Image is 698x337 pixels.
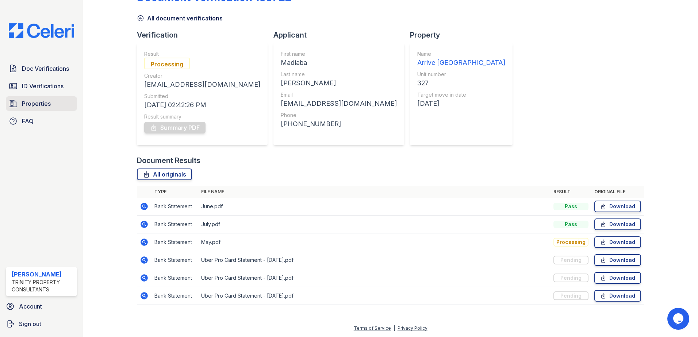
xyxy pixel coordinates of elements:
td: July.pdf [198,216,551,233]
div: [PERSON_NAME] [12,270,74,279]
a: Properties [6,96,77,111]
span: Properties [22,99,51,108]
td: Uber Pro Card Statement - [DATE].pdf [198,251,551,269]
div: 327 [417,78,505,88]
td: Bank Statement [152,233,198,251]
div: Pending [553,274,588,282]
div: Document Results [137,155,200,166]
div: Madiaba [281,58,397,68]
td: May.pdf [198,233,551,251]
div: Unit number [417,71,505,78]
a: Account [3,299,80,314]
div: Pass [553,203,588,210]
div: Target move in date [417,91,505,98]
a: Download [594,218,641,230]
a: Name Arrive [GEOGRAPHIC_DATA] [417,50,505,68]
div: Pending [553,256,588,264]
td: Uber Pro Card Statement - [DATE].pdf [198,287,551,305]
a: Download [594,201,641,212]
a: All originals [137,168,192,180]
div: Property [410,30,518,40]
div: [EMAIL_ADDRESS][DOMAIN_NAME] [144,80,260,90]
div: Processing [553,238,588,247]
div: [DATE] [417,98,505,109]
td: Bank Statement [152,287,198,305]
th: Result [551,186,591,198]
a: Privacy Policy [398,325,427,331]
td: June.pdf [198,198,551,216]
a: Doc Verifications [6,61,77,76]
a: FAQ [6,114,77,128]
td: Bank Statement [152,269,198,287]
div: Phone [281,112,397,119]
div: Result summary [144,113,260,120]
div: [EMAIL_ADDRESS][DOMAIN_NAME] [281,98,397,109]
div: Trinity Property Consultants [12,279,74,293]
span: Doc Verifications [22,64,69,73]
a: Download [594,236,641,248]
td: Uber Pro Card Statement - [DATE].pdf [198,269,551,287]
a: Download [594,254,641,266]
a: Download [594,290,641,302]
span: Account [19,302,42,311]
div: First name [281,50,397,58]
td: Bank Statement [152,198,198,216]
div: [PHONE_NUMBER] [281,119,397,129]
th: Type [152,186,198,198]
div: Submitted [144,93,260,100]
div: Last name [281,71,397,78]
div: Creator [144,72,260,80]
div: Name [417,50,505,58]
img: CE_Logo_Blue-a8612792a0a2168367f1c8372b55b34899dd931a85d93a1a3d3e32e68fde9ad4.png [3,23,80,38]
iframe: chat widget [667,308,691,330]
span: Sign out [19,319,41,328]
td: Bank Statement [152,216,198,233]
a: ID Verifications [6,79,77,93]
th: Original file [591,186,644,198]
div: Verification [137,30,273,40]
div: Arrive [GEOGRAPHIC_DATA] [417,58,505,68]
span: ID Verifications [22,82,64,90]
div: | [394,325,395,331]
a: Download [594,272,641,284]
td: Bank Statement [152,251,198,269]
div: Applicant [273,30,410,40]
div: Result [144,50,260,58]
a: All document verifications [137,14,223,23]
span: FAQ [22,117,34,125]
div: [DATE] 02:42:26 PM [144,100,260,110]
div: [PERSON_NAME] [281,78,397,88]
div: Pending [553,291,588,300]
a: Terms of Service [354,325,391,331]
th: File name [198,186,551,198]
div: Pass [553,221,588,228]
a: Sign out [3,317,80,331]
div: Processing [144,58,190,69]
div: Email [281,91,397,98]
